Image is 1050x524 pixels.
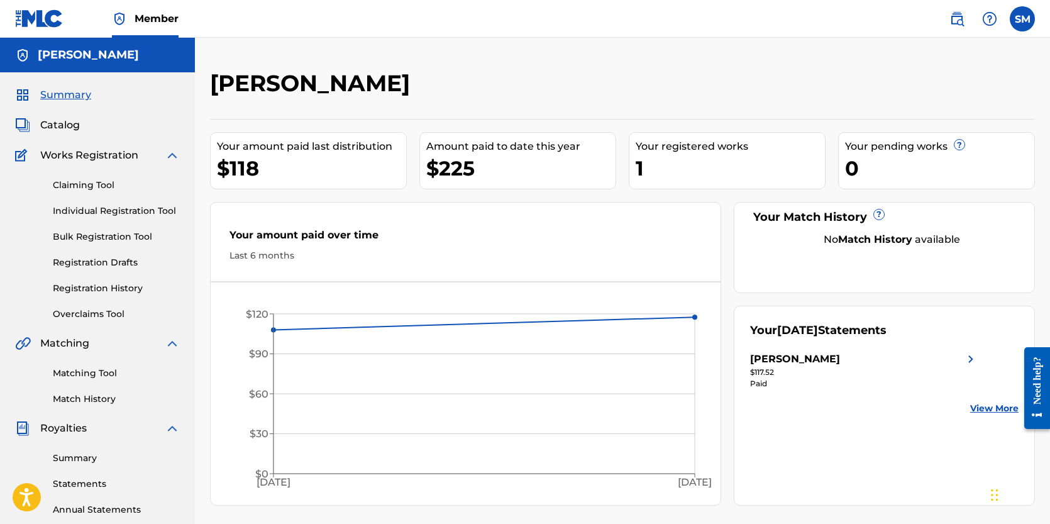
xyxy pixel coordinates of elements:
img: Royalties [15,421,30,436]
tspan: $60 [249,388,268,400]
tspan: [DATE] [678,477,712,489]
div: Your registered works [636,139,825,154]
span: Catalog [40,118,80,133]
h2: [PERSON_NAME] [210,69,416,98]
a: Bulk Registration Tool [53,230,180,243]
div: $117.52 [750,367,978,378]
a: Statements [53,477,180,491]
div: $118 [217,154,406,182]
span: Matching [40,336,89,351]
div: Your pending works [845,139,1034,154]
a: Individual Registration Tool [53,204,180,218]
img: Summary [15,87,30,103]
a: Registration History [53,282,180,295]
div: No available [766,232,1019,247]
a: View More [970,402,1019,415]
span: Works Registration [40,148,138,163]
img: Accounts [15,48,30,63]
div: 1 [636,154,825,182]
img: expand [165,336,180,351]
iframe: Resource Center [1015,338,1050,439]
div: Help [977,6,1002,31]
h5: SHAAN MEHTA [38,48,139,62]
div: Drag [991,476,998,514]
div: Paid [750,378,978,389]
a: [PERSON_NAME]right chevron icon$117.52Paid [750,352,978,389]
span: Summary [40,87,91,103]
span: [DATE] [777,323,818,337]
tspan: $30 [250,428,268,440]
img: right chevron icon [963,352,978,367]
div: $225 [426,154,616,182]
tspan: $120 [246,308,268,320]
a: Public Search [944,6,970,31]
a: SummarySummary [15,87,91,103]
a: CatalogCatalog [15,118,80,133]
div: User Menu [1010,6,1035,31]
span: ? [874,209,884,220]
tspan: $90 [249,348,268,360]
a: Overclaims Tool [53,308,180,321]
iframe: Chat Widget [987,464,1050,524]
div: Your amount paid over time [229,228,702,249]
div: Your Match History [750,209,1019,226]
img: Works Registration [15,148,31,163]
img: Top Rightsholder [112,11,127,26]
strong: Match History [838,233,912,245]
a: Registration Drafts [53,256,180,269]
img: search [949,11,964,26]
img: Catalog [15,118,30,133]
div: 0 [845,154,1034,182]
tspan: [DATE] [257,477,290,489]
img: expand [165,148,180,163]
a: Match History [53,393,180,406]
img: help [982,11,997,26]
span: Royalties [40,421,87,436]
div: Your amount paid last distribution [217,139,406,154]
a: Matching Tool [53,367,180,380]
div: Amount paid to date this year [426,139,616,154]
span: ? [954,140,964,150]
img: expand [165,421,180,436]
a: Summary [53,452,180,465]
span: Member [135,11,179,26]
img: MLC Logo [15,9,64,28]
a: Claiming Tool [53,179,180,192]
tspan: $0 [255,468,268,480]
a: Annual Statements [53,503,180,516]
img: Matching [15,336,31,351]
div: Last 6 months [229,249,702,262]
div: Your Statements [750,322,887,339]
div: [PERSON_NAME] [750,352,840,367]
